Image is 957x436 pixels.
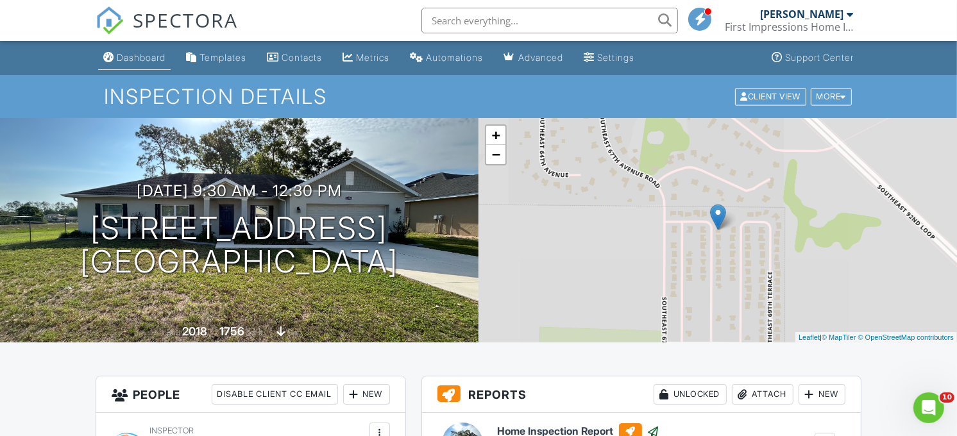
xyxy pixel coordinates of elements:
[732,384,793,405] div: Attach
[343,384,390,405] div: New
[426,52,483,63] div: Automations
[133,6,238,33] span: SPECTORA
[940,392,954,403] span: 10
[117,52,165,63] div: Dashboard
[149,426,194,435] span: Inspector
[104,85,853,108] h1: Inspection Details
[518,52,563,63] div: Advanced
[262,46,327,70] a: Contacts
[288,328,302,337] span: slab
[421,8,678,33] input: Search everything...
[785,52,854,63] div: Support Center
[858,333,954,341] a: © OpenStreetMap contributors
[181,46,251,70] a: Templates
[795,332,957,343] div: |
[725,21,853,33] div: First Impressions Home Inspections, LLC
[96,376,405,413] h3: People
[96,6,124,35] img: The Best Home Inspection Software - Spectora
[654,384,727,405] div: Unlocked
[96,17,238,44] a: SPECTORA
[137,182,342,199] h3: [DATE] 9:30 am - 12:30 pm
[486,145,505,164] a: Zoom out
[597,52,634,63] div: Settings
[735,88,806,105] div: Client View
[212,384,338,405] div: Disable Client CC Email
[486,126,505,145] a: Zoom in
[579,46,639,70] a: Settings
[913,392,944,423] iframe: Intercom live chat
[183,324,208,338] div: 2018
[337,46,394,70] a: Metrics
[799,333,820,341] a: Leaflet
[811,88,852,105] div: More
[498,46,568,70] a: Advanced
[247,328,265,337] span: sq. ft.
[422,376,861,413] h3: Reports
[220,324,245,338] div: 1756
[734,91,809,101] a: Client View
[282,52,322,63] div: Contacts
[356,52,389,63] div: Metrics
[405,46,488,70] a: Automations (Basic)
[766,46,859,70] a: Support Center
[98,46,171,70] a: Dashboard
[822,333,856,341] a: © MapTiler
[799,384,845,405] div: New
[167,328,181,337] span: Built
[760,8,843,21] div: [PERSON_NAME]
[199,52,246,63] div: Templates
[80,212,398,280] h1: [STREET_ADDRESS] [GEOGRAPHIC_DATA]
